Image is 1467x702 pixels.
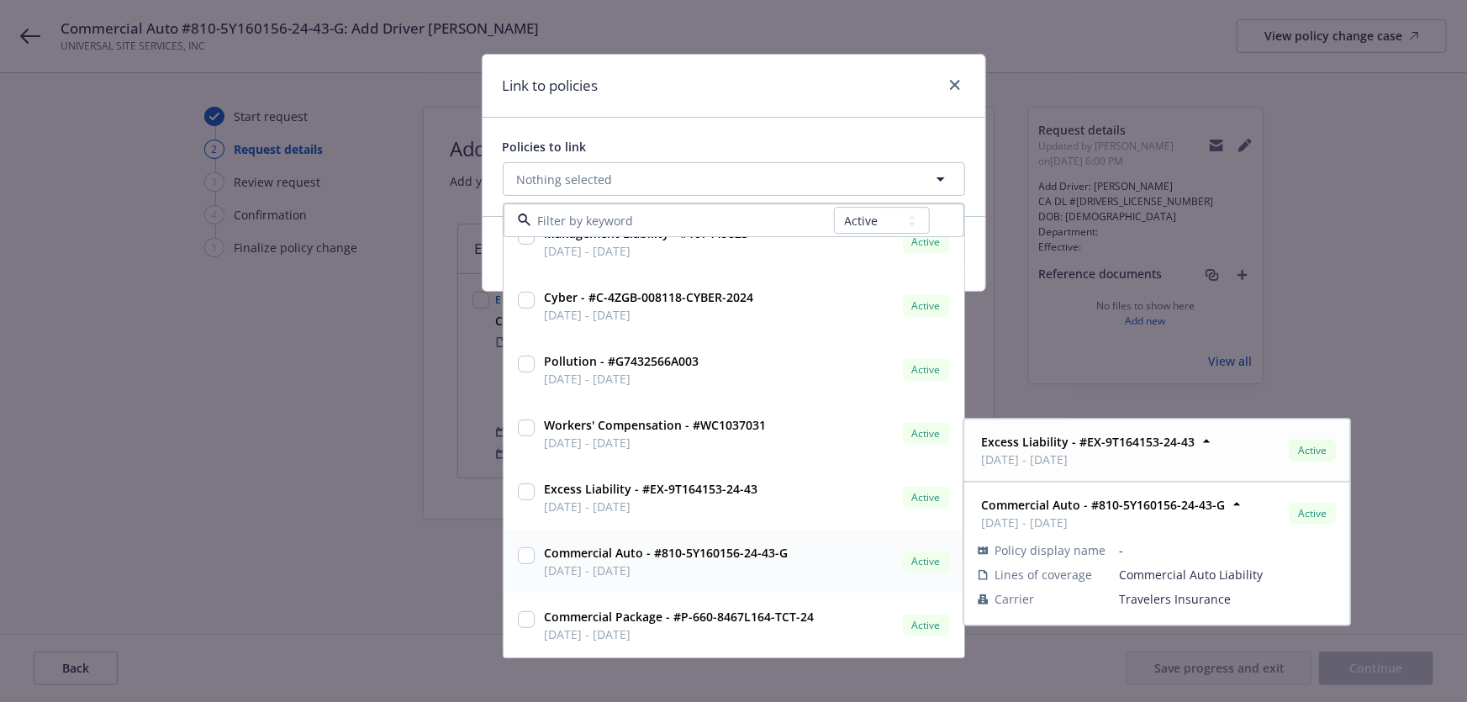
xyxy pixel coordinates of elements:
[545,546,789,562] strong: Commercial Auto - #810-5Y160156-24-43-G
[545,562,789,580] span: [DATE] - [DATE]
[545,371,699,388] span: [DATE] - [DATE]
[1295,443,1329,458] span: Active
[981,497,1225,513] strong: Commercial Auto - #810-5Y160156-24-43-G
[545,307,754,325] span: [DATE] - [DATE]
[1119,478,1336,496] span: -
[517,171,613,188] span: Nothing selected
[910,235,943,251] span: Active
[545,243,749,261] span: [DATE] - [DATE]
[545,610,815,625] strong: Commercial Package - #P-660-8467L164-TCT-24
[545,499,758,516] span: [DATE] - [DATE]
[910,619,943,634] span: Active
[995,478,1106,496] span: Policy display name
[1295,506,1329,521] span: Active
[910,491,943,506] span: Active
[545,418,767,434] strong: Workers' Compensation - #WC1037031
[981,434,1195,450] strong: Excess Liability - #EX-9T164153-24-43
[945,75,965,95] a: close
[545,626,815,644] span: [DATE] - [DATE]
[545,482,758,498] strong: Excess Liability - #EX-9T164153-24-43
[503,162,965,196] button: Nothing selected
[910,363,943,378] span: Active
[503,139,587,155] span: Policies to link
[503,75,599,97] h1: Link to policies
[910,299,943,314] span: Active
[545,226,749,242] strong: Management Liability - #107449825
[545,290,754,306] strong: Cyber - #C-4ZGB-008118-CYBER-2024
[545,354,699,370] strong: Pollution - #G7432566A003
[981,451,1195,468] span: [DATE] - [DATE]
[910,555,943,570] span: Active
[910,427,943,442] span: Active
[545,435,767,452] span: [DATE] - [DATE]
[531,212,834,230] input: Filter by keyword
